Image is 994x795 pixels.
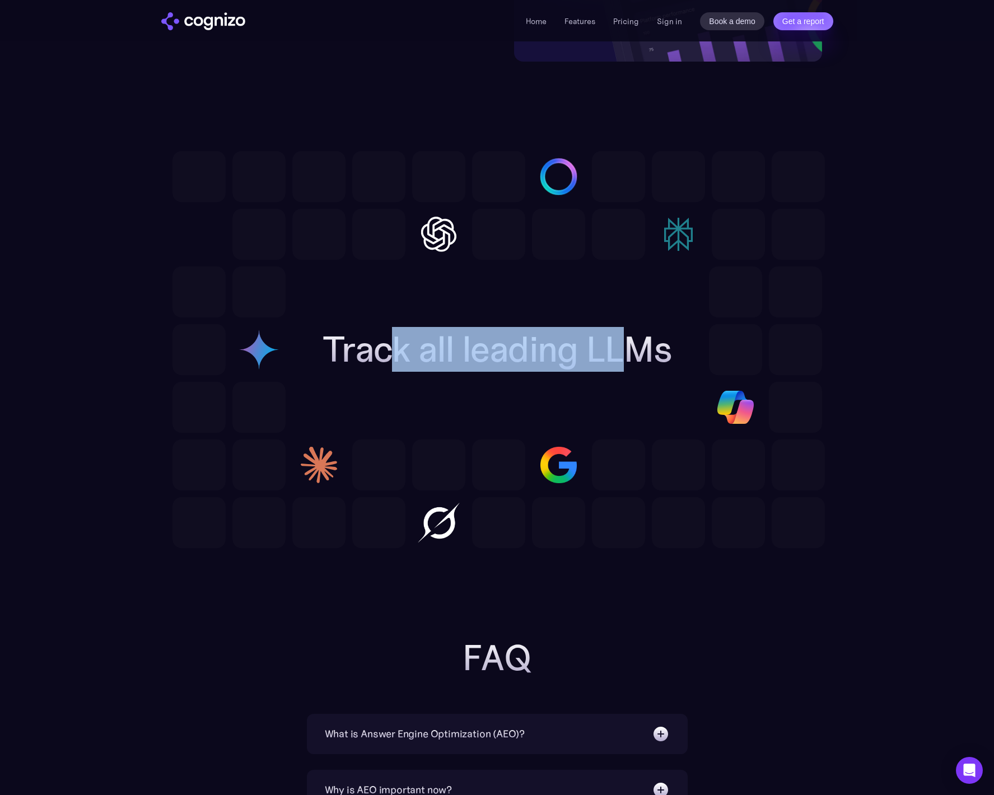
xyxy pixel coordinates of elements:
[700,12,764,30] a: Book a demo
[773,12,833,30] a: Get a report
[956,757,983,784] div: Open Intercom Messenger
[161,12,245,30] a: home
[657,15,682,28] a: Sign in
[323,329,672,370] h2: Track all leading LLMs
[564,16,595,26] a: Features
[526,16,547,26] a: Home
[161,12,245,30] img: cognizo logo
[613,16,639,26] a: Pricing
[325,726,525,742] div: What is Answer Engine Optimization (AEO)?
[273,638,721,678] h2: FAQ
